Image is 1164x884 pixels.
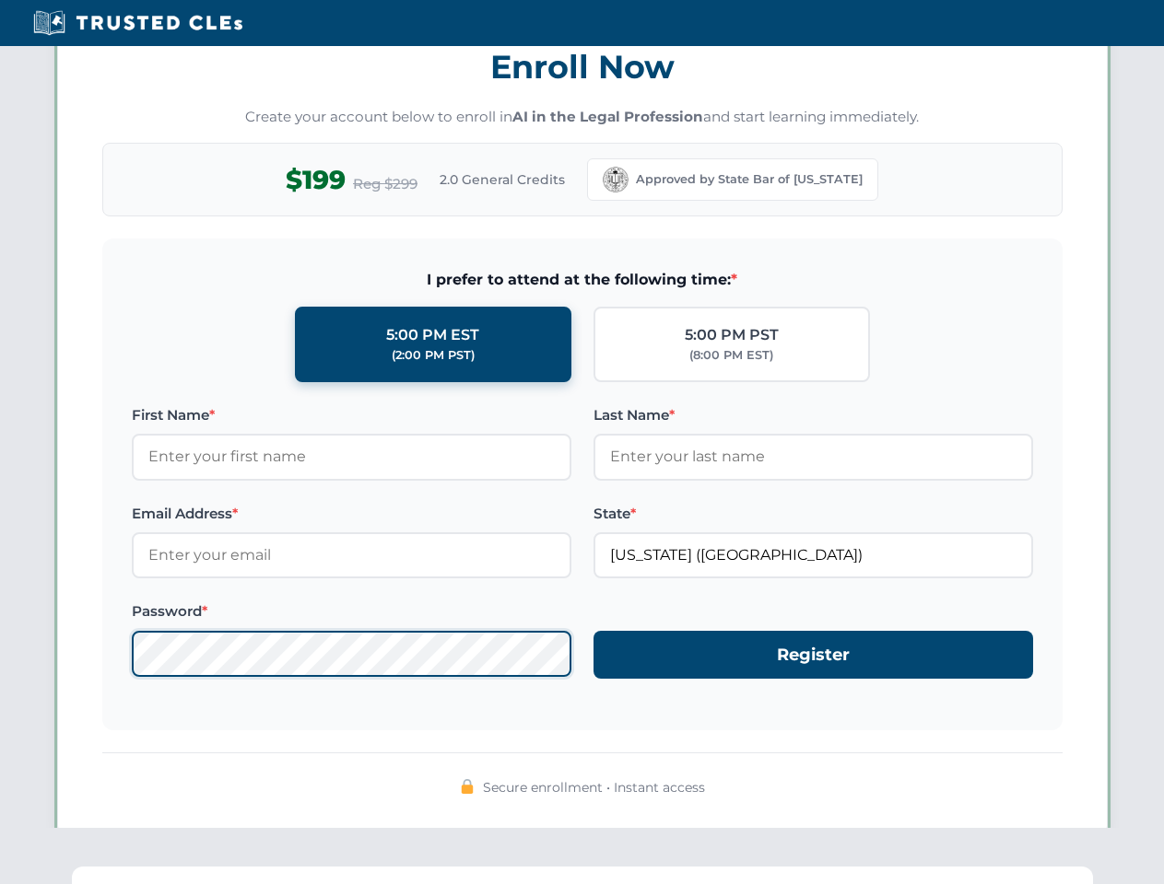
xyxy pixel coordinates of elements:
div: 5:00 PM PST [685,323,779,347]
label: Last Name [594,404,1033,426]
div: (2:00 PM PST) [392,346,475,365]
img: Trusted CLEs [28,9,248,37]
input: Enter your first name [132,434,571,480]
label: Password [132,600,571,622]
strong: AI in the Legal Profession [512,108,703,125]
span: Approved by State Bar of [US_STATE] [636,170,863,189]
span: $199 [286,159,346,201]
h3: Enroll Now [102,38,1063,96]
input: Enter your last name [594,434,1033,480]
button: Register [594,631,1033,680]
span: I prefer to attend at the following time: [132,268,1033,292]
span: 2.0 General Credits [440,169,565,190]
input: California (CA) [594,532,1033,578]
img: 🔒 [460,779,475,794]
img: California Bar [603,167,629,192]
div: (8:00 PM EST) [689,346,773,365]
input: Enter your email [132,532,571,578]
div: 5:00 PM EST [386,323,479,347]
span: Reg $299 [353,173,417,195]
p: Create your account below to enroll in and start learning immediately. [102,107,1063,128]
label: Email Address [132,503,571,525]
span: Secure enrollment • Instant access [483,777,705,797]
label: First Name [132,404,571,426]
label: State [594,503,1033,525]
